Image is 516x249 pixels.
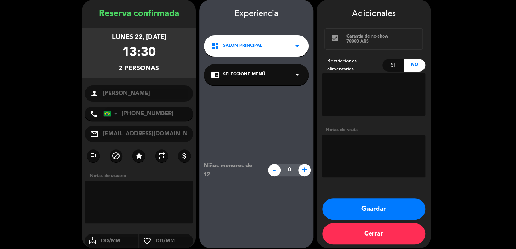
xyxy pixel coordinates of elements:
[104,107,120,120] div: Brazil (Brasil): +55
[268,164,281,176] span: -
[404,59,425,72] div: No
[155,237,193,245] input: DD/MM
[223,71,265,78] span: Seleccione Menú
[293,70,301,79] i: arrow_drop_down
[322,126,425,134] div: Notas de visita
[211,42,220,50] i: dashboard
[89,152,98,160] i: outlined_flag
[134,152,143,160] i: star
[322,198,425,220] button: Guardar
[211,70,220,79] i: chrome_reader_mode
[85,237,100,245] i: cake
[119,63,159,74] div: 2 personas
[298,164,311,176] span: +
[330,34,339,43] i: check_box
[346,34,417,39] div: Garantía de no-show
[90,109,98,118] i: phone
[90,89,99,98] i: person
[322,7,425,21] div: Adicionales
[293,42,301,50] i: arrow_drop_down
[139,237,155,245] i: favorite_border
[322,57,382,73] div: Restricciones alimentarias
[199,7,313,21] div: Experiencia
[180,152,189,160] i: attach_money
[223,43,262,50] span: Salón Principal
[86,172,196,180] div: Notas de usuario
[112,152,120,160] i: block
[346,39,417,44] div: 70000 ARS
[112,32,166,43] div: lunes 22, [DATE]
[90,130,99,138] i: mail_outline
[82,7,196,21] div: Reserva confirmada
[157,152,166,160] i: repeat
[122,43,156,63] div: 13:30
[100,237,138,245] input: DD/MM
[322,223,425,244] button: Cerrar
[198,161,265,180] div: Niños menores de 12
[382,59,404,72] div: Si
